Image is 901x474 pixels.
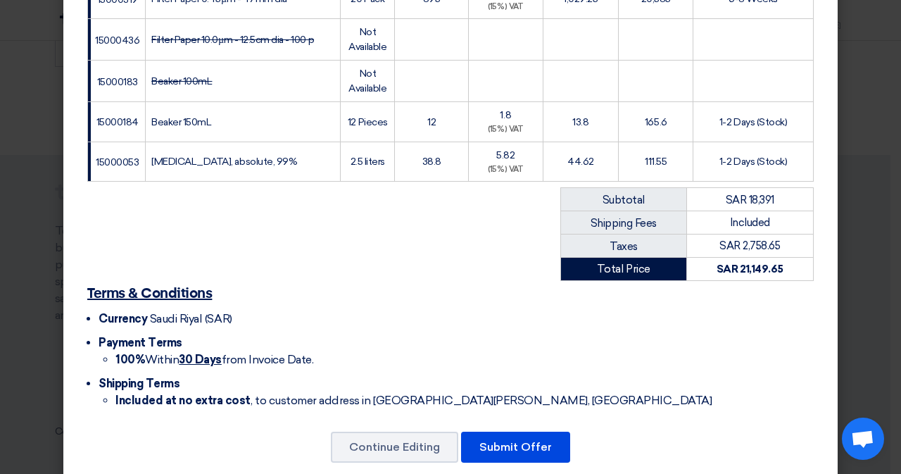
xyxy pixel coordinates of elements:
font: 5.82 [496,149,515,161]
font: Taxes [610,240,638,253]
font: 12 Pieces [348,116,388,128]
font: Filter Paper 10.0µm - 12.5cm dia - 100 p [151,34,314,46]
font: 111.55 [645,156,667,168]
font: Shipping Fees [591,217,657,230]
font: 12 [427,116,436,128]
font: SAR 2,758.65 [719,239,780,252]
font: 44.62 [567,156,594,168]
font: Not Available [348,68,386,94]
font: Submit Offer [479,440,552,454]
font: (15%) VAT [488,165,523,174]
font: (15%) VAT [488,2,523,11]
font: (15%) VAT [488,125,523,134]
font: from Invoice Date. [222,353,313,366]
font: Currency [99,312,147,325]
font: Continue Editing [349,440,440,454]
font: 15000183 [97,76,138,88]
font: 165.6 [645,116,667,128]
font: Payment Terms [99,336,182,349]
a: Open chat [842,418,884,460]
font: 13.8 [572,116,588,128]
font: Terms & Conditions [87,287,212,301]
font: 15000436 [95,35,139,46]
font: Beaker 150mL [151,116,211,128]
font: , to customer address in [GEOGRAPHIC_DATA][PERSON_NAME], [GEOGRAPHIC_DATA] [251,394,712,407]
font: 30 Days [179,353,222,366]
button: Continue Editing [331,432,458,463]
font: [MEDICAL_DATA], absolute, 99% [151,156,297,168]
font: 1.8 [500,109,511,121]
font: 2.5 liters [351,156,385,168]
button: Submit Offer [461,432,570,463]
font: Beaker 100mL [151,75,212,87]
font: 100% [115,353,145,366]
font: Included [730,216,770,229]
font: Saudi Riyal (SAR) [150,312,232,325]
font: SAR 18,391 [726,194,774,206]
font: Included at no extra cost [115,394,251,407]
font: Total Price [597,263,650,275]
font: Shipping Terms [99,377,179,390]
font: Within [145,353,179,366]
font: 1-2 Days (Stock) [719,156,787,168]
font: 15000184 [96,116,139,128]
font: Subtotal [603,194,645,206]
font: Not Available [348,26,386,53]
font: 1-2 Days (Stock) [719,116,787,128]
font: 15000053 [96,156,139,168]
font: 38.8 [422,156,441,168]
font: SAR 21,149.65 [717,263,783,275]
